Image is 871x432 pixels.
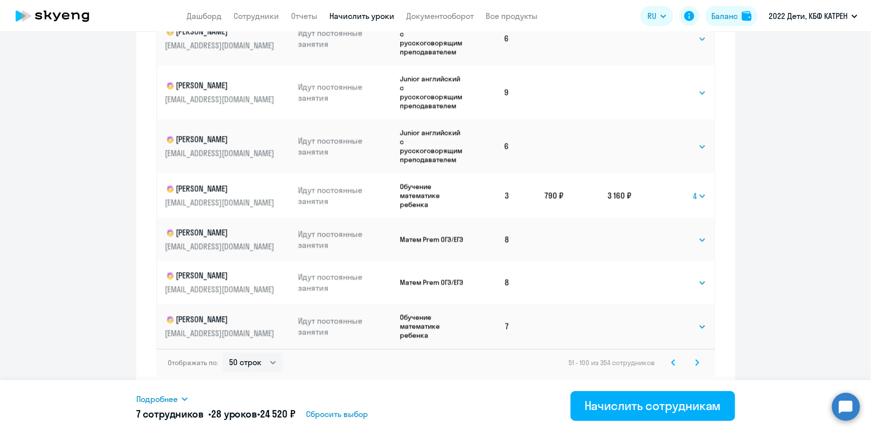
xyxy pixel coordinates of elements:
a: child[PERSON_NAME][EMAIL_ADDRESS][DOMAIN_NAME] [165,227,290,252]
p: [EMAIL_ADDRESS][DOMAIN_NAME] [165,148,277,159]
p: Идут постоянные занятия [298,135,392,157]
span: 24 520 ₽ [260,408,295,420]
button: Балансbalance [705,6,758,26]
p: [PERSON_NAME] [165,26,277,38]
h5: 7 сотрудников • • [136,407,295,421]
p: Идут постоянные занятия [298,228,392,250]
a: child[PERSON_NAME][EMAIL_ADDRESS][DOMAIN_NAME] [165,270,290,295]
p: [PERSON_NAME] [165,314,277,326]
a: child[PERSON_NAME][EMAIL_ADDRESS][DOMAIN_NAME] [165,314,290,339]
p: [EMAIL_ADDRESS][DOMAIN_NAME] [165,328,277,339]
a: Сотрудники [234,11,280,21]
td: 3 [467,173,518,218]
img: child [165,135,175,145]
p: Junior английский с русскоговорящим преподавателем [400,20,467,56]
a: Все продукты [486,11,538,21]
span: Сбросить выбор [306,408,368,420]
p: [EMAIL_ADDRESS][DOMAIN_NAME] [165,197,277,208]
td: 6 [467,11,518,65]
td: 8 [467,218,518,261]
img: child [165,315,175,325]
td: 6 [467,119,518,173]
a: Начислить уроки [330,11,395,21]
img: balance [742,11,752,21]
p: Junior английский с русскоговорящим преподавателем [400,128,467,164]
span: 51 - 100 из 354 сотрудников [569,358,655,367]
td: 7 [467,304,518,349]
button: 2022 Дети, КБФ КАТРЕН [764,4,863,28]
p: Матем Prem ОГЭ/ЕГЭ [400,278,467,287]
p: Идут постоянные занятия [298,271,392,293]
div: Баланс [711,10,738,22]
button: Начислить сотрудникам [571,391,735,421]
p: Идут постоянные занятия [298,315,392,337]
p: Junior английский с русскоговорящим преподавателем [400,74,467,110]
p: Идут постоянные занятия [298,185,392,207]
button: RU [640,6,673,26]
p: [PERSON_NAME] [165,270,277,282]
img: child [165,228,175,238]
p: Идут постоянные занятия [298,81,392,103]
p: Матем Prem ОГЭ/ЕГЭ [400,235,467,244]
span: Отображать по: [168,358,219,367]
a: child[PERSON_NAME][EMAIL_ADDRESS][DOMAIN_NAME] [165,134,290,159]
p: [PERSON_NAME] [165,80,277,92]
p: [PERSON_NAME] [165,183,277,195]
p: [EMAIL_ADDRESS][DOMAIN_NAME] [165,241,277,252]
td: 8 [467,261,518,304]
p: [PERSON_NAME] [165,134,277,146]
img: child [165,27,175,37]
td: 3 160 ₽ [564,173,631,218]
div: Начислить сотрудникам [584,398,721,414]
img: child [165,184,175,194]
a: child[PERSON_NAME][EMAIL_ADDRESS][DOMAIN_NAME] [165,26,290,51]
p: 2022 Дети, КБФ КАТРЕН [769,10,848,22]
a: Отчеты [291,11,318,21]
a: child[PERSON_NAME][EMAIL_ADDRESS][DOMAIN_NAME] [165,183,290,208]
span: 28 уроков [211,408,257,420]
a: Дашборд [187,11,222,21]
p: Обучение математике ребенка [400,313,467,340]
p: [EMAIL_ADDRESS][DOMAIN_NAME] [165,284,277,295]
td: 9 [467,65,518,119]
img: child [165,271,175,281]
p: Обучение математике ребенка [400,182,467,209]
a: Документооборот [407,11,474,21]
a: child[PERSON_NAME][EMAIL_ADDRESS][DOMAIN_NAME] [165,80,290,105]
span: RU [647,10,656,22]
span: Подробнее [136,393,178,405]
p: [PERSON_NAME] [165,227,277,239]
img: child [165,81,175,91]
td: 790 ₽ [518,173,564,218]
p: [EMAIL_ADDRESS][DOMAIN_NAME] [165,40,277,51]
p: [EMAIL_ADDRESS][DOMAIN_NAME] [165,94,277,105]
p: Идут постоянные занятия [298,27,392,49]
